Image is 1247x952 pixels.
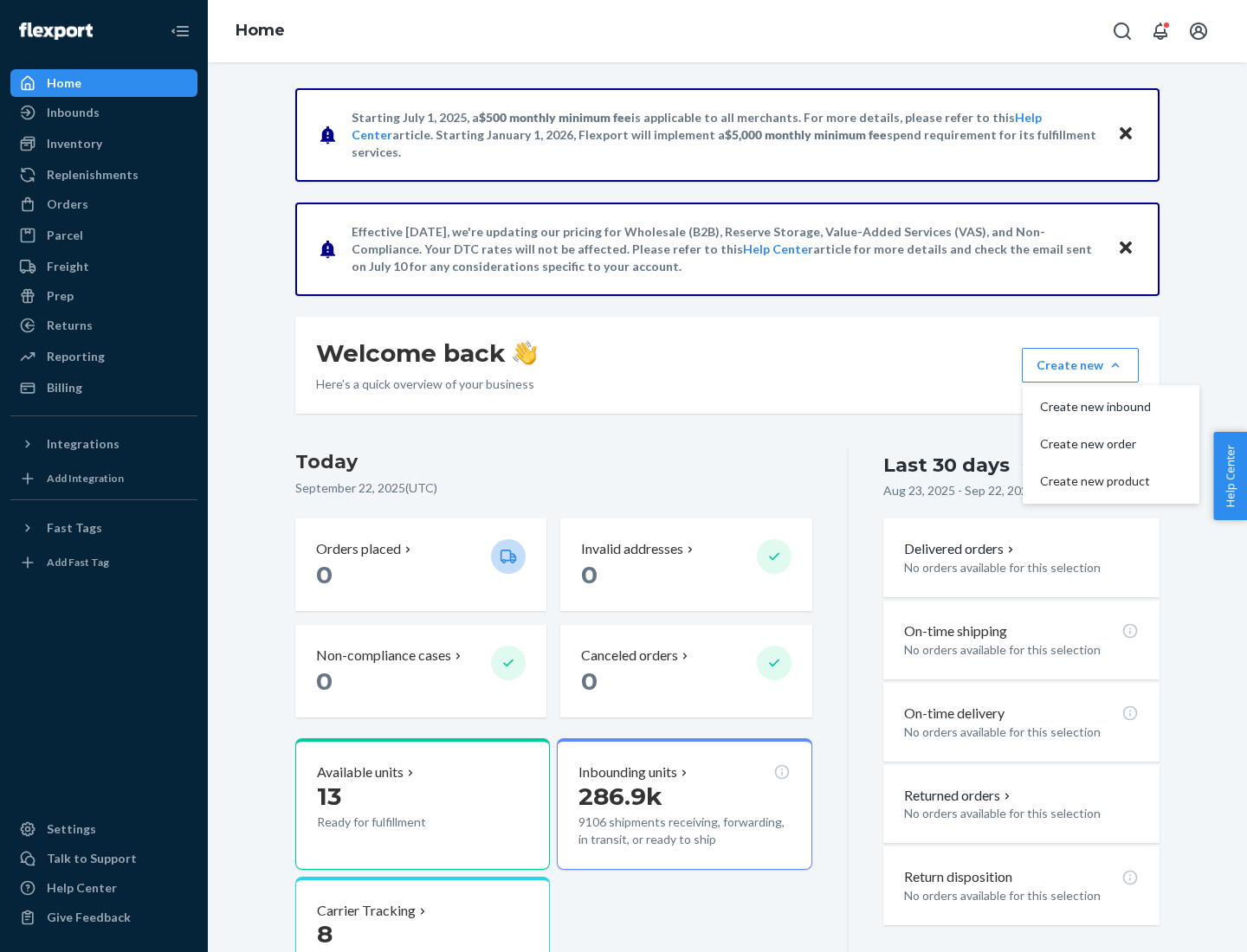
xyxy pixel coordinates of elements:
[47,166,139,183] div: Replenishments
[1026,463,1196,500] button: Create new product
[295,738,550,870] button: Available units13Ready for fulfillment
[904,641,1139,659] p: No orders available for this selection
[317,762,404,782] p: Available units
[316,376,537,393] p: Here’s a quick overview of your business
[1040,475,1151,487] span: Create new product
[10,190,197,218] a: Orders
[10,374,197,402] a: Billing
[47,135,102,152] div: Inventory
[479,110,631,125] span: $500 monthly minimum fee
[581,560,598,589] span: 0
[10,514,197,542] button: Fast Tags
[883,482,1067,499] p: Aug 23, 2025 - Sep 22, 2025 ( UTC )
[47,227,83,244] div: Parcel
[47,317,93,334] div: Returns
[10,430,197,458] button: Integrations
[904,867,1012,887] p: Return disposition
[47,258,89,275] div: Freight
[47,909,131,926] div: Give Feedback
[1026,389,1196,426] button: Create new inbound
[47,348,105,365] div: Reporting
[316,666,333,696] span: 0
[47,74,81,92] div: Home
[725,127,887,142] span: $5,000 monthly minimum fee
[10,253,197,280] a: Freight
[1213,432,1247,520] button: Help Center
[1026,426,1196,463] button: Create new order
[295,448,812,476] h3: Today
[1115,122,1137,147] button: Close
[883,452,1010,479] div: Last 30 days
[10,99,197,126] a: Inbounds
[10,282,197,310] a: Prep
[10,874,197,902] a: Help Center
[578,762,677,782] p: Inbounding units
[10,69,197,97] a: Home
[47,555,109,569] div: Add Fast Tag
[10,161,197,189] a: Replenishments
[904,724,1139,741] p: No orders available for this selection
[581,539,683,559] p: Invalid addresses
[10,130,197,158] a: Inventory
[10,549,197,576] a: Add Fast Tag
[1181,14,1216,48] button: Open account menu
[295,625,546,717] button: Non-compliance cases 0
[19,23,93,40] img: Flexport logo
[236,21,285,40] a: Home
[10,312,197,339] a: Returns
[316,646,451,666] p: Non-compliance cases
[10,815,197,843] a: Settings
[10,222,197,249] a: Parcel
[316,338,537,369] h1: Welcome back
[560,518,811,611] button: Invalid addresses 0
[352,109,1101,161] p: Starting July 1, 2025, a is applicable to all merchants. For more details, please refer to this a...
[47,471,124,486] div: Add Integration
[295,479,812,497] p: September 22, 2025 ( UTC )
[317,919,333,949] span: 8
[222,6,299,56] ol: breadcrumbs
[295,518,546,611] button: Orders placed 0
[578,782,662,811] span: 286.9k
[316,560,333,589] span: 0
[10,904,197,931] button: Give Feedback
[1022,348,1139,383] button: Create newCreate new inboundCreate new orderCreate new product
[10,343,197,370] a: Reporting
[557,738,811,870] button: Inbounding units286.9k9106 shipments receiving, forwarding, in transit, or ready to ship
[47,519,102,537] div: Fast Tags
[47,104,100,121] div: Inbounds
[47,196,88,213] div: Orders
[904,621,1007,641] p: On-time shipping
[10,845,197,872] a: Talk to Support
[47,850,137,867] div: Talk to Support
[317,782,341,811] span: 13
[578,814,790,848] p: 9106 shipments receiving, forwarding, in transit, or ready to ship
[317,901,416,921] p: Carrier Tracking
[904,704,1005,724] p: On-time delivery
[352,223,1101,275] p: Effective [DATE], we're updating our pricing for Wholesale (B2B), Reserve Storage, Value-Added Se...
[47,379,82,396] div: Billing
[1105,14,1140,48] button: Open Search Box
[904,539,1018,559] button: Delivered orders
[904,786,1014,806] button: Returned orders
[47,435,120,453] div: Integrations
[316,539,401,559] p: Orders placed
[317,814,477,831] p: Ready for fulfillment
[560,625,811,717] button: Canceled orders 0
[581,646,678,666] p: Canceled orders
[904,559,1139,576] p: No orders available for this selection
[1040,401,1151,413] span: Create new inbound
[163,14,197,48] button: Close Navigation
[1115,236,1137,261] button: Close
[743,241,813,256] a: Help Center
[904,887,1139,904] p: No orders available for this selection
[47,820,96,838] div: Settings
[513,341,537,365] img: hand-wave emoji
[904,805,1139,822] p: No orders available for this selection
[47,879,117,897] div: Help Center
[10,465,197,492] a: Add Integration
[1040,438,1151,450] span: Create new order
[581,666,598,696] span: 0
